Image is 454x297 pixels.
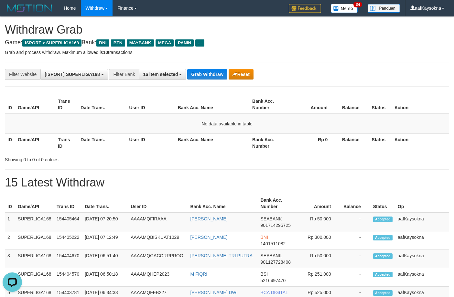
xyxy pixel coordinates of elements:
td: Rp 251,000 [296,268,341,287]
div: Filter Website [5,69,40,80]
th: Status [369,95,392,114]
span: Accepted [373,272,393,277]
span: PANIN [175,39,194,47]
span: SEABANK [261,253,282,258]
th: ID [5,194,15,213]
div: Showing 0 to 0 of 0 entries [5,154,184,163]
th: Bank Acc. Number [250,95,290,114]
span: Accepted [373,290,393,296]
td: SUPERLIGA168 [15,213,54,231]
td: [DATE] 07:12:49 [82,231,128,250]
td: SUPERLIGA168 [15,268,54,287]
th: Date Trans. [78,95,126,114]
th: Status [369,133,392,152]
td: 1 [5,213,15,231]
th: Bank Acc. Name [188,194,258,213]
span: ISPORT > SUPERLIGA168 [22,39,81,47]
td: - [341,250,371,268]
span: Copy 5216497470 to clipboard [261,278,286,283]
td: AAAAMQBISKUAT1029 [128,231,188,250]
td: [DATE] 07:20:50 [82,213,128,231]
th: Status [371,194,395,213]
th: Game/API [15,133,55,152]
td: Rp 300,000 [296,231,341,250]
span: Accepted [373,235,393,240]
th: Action [392,95,449,114]
td: SUPERLIGA168 [15,250,54,268]
p: Grab and process withdraw. Maximum allowed is transactions. [5,49,449,56]
th: Date Trans. [78,133,126,152]
span: 16 item selected [143,72,178,77]
img: MOTION_logo.png [5,3,54,13]
h1: Withdraw Grab [5,23,449,36]
span: Accepted [373,253,393,259]
a: M FIQRI [190,271,207,277]
th: ID [5,133,15,152]
th: Bank Acc. Number [258,194,296,213]
th: Trans ID [55,95,78,114]
td: 154404670 [54,250,82,268]
span: MAYBANK [127,39,154,47]
td: aafKaysokna [395,213,449,231]
td: AAAAMQFIRAAA [128,213,188,231]
th: User ID [127,133,175,152]
td: 3 [5,250,15,268]
span: 34 [353,2,362,7]
td: - [341,231,371,250]
td: aafKaysokna [395,231,449,250]
td: AAAAMQHEP2023 [128,268,188,287]
th: Amount [290,95,337,114]
th: Balance [337,133,369,152]
th: Op [395,194,449,213]
button: [ISPORT] SUPERLIGA168 [40,69,108,80]
td: 154404570 [54,268,82,287]
h4: Game: Bank: [5,39,449,46]
td: aafKaysokna [395,250,449,268]
th: Bank Acc. Number [250,133,290,152]
span: Accepted [373,217,393,222]
td: [DATE] 06:50:18 [82,268,128,287]
button: 16 item selected [139,69,186,80]
th: Action [392,133,449,152]
td: No data available in table [5,114,449,134]
td: - [341,268,371,287]
th: Balance [341,194,371,213]
span: [ISPORT] SUPERLIGA168 [45,72,100,77]
td: 4 [5,268,15,287]
img: Button%20Memo.svg [331,4,358,13]
div: Filter Bank [109,69,139,80]
a: [PERSON_NAME] [190,235,227,240]
th: Trans ID [54,194,82,213]
th: Game/API [15,194,54,213]
img: Feedback.jpg [289,4,321,13]
span: SEABANK [261,216,282,221]
th: Balance [337,95,369,114]
th: Trans ID [55,133,78,152]
td: 154405464 [54,213,82,231]
th: Rp 0 [290,133,337,152]
td: SUPERLIGA168 [15,231,54,250]
td: Rp 50,000 [296,213,341,231]
span: ... [195,39,204,47]
button: Grab Withdraw [187,69,227,80]
span: BNI [261,235,268,240]
a: [PERSON_NAME] TRI PUTRA [190,253,253,258]
td: aafKaysokna [395,268,449,287]
td: AAAAMQGACORRPROO [128,250,188,268]
th: Bank Acc. Name [175,95,250,114]
th: User ID [127,95,175,114]
td: 154405222 [54,231,82,250]
span: Copy 901127728408 to clipboard [261,260,291,265]
button: Reset [229,69,254,80]
strong: 10 [103,50,108,55]
th: ID [5,95,15,114]
img: panduan.png [368,4,400,13]
th: Date Trans. [82,194,128,213]
button: Open LiveChat chat widget [3,3,22,22]
td: Rp 50,000 [296,250,341,268]
span: BNI [96,39,109,47]
td: - [341,213,371,231]
span: MEGA [156,39,174,47]
a: [PERSON_NAME] [190,216,227,221]
td: [DATE] 06:51:40 [82,250,128,268]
